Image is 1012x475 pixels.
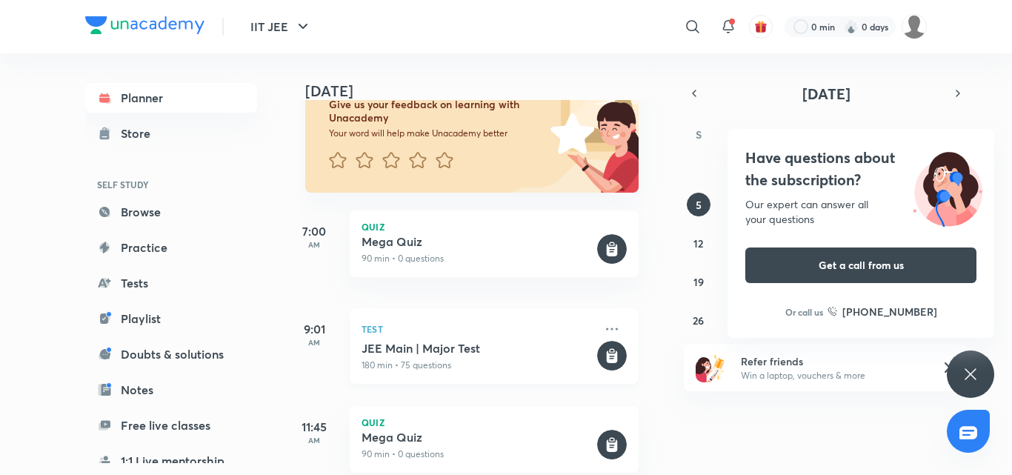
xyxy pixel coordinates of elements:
p: Win a laptop, vouchers & more [741,369,923,382]
abbr: October 19, 2025 [693,275,704,289]
h5: 9:01 [284,320,344,338]
a: Tests [85,268,257,298]
button: [DATE] [705,83,948,104]
span: [DATE] [802,84,850,104]
img: referral [696,353,725,382]
abbr: Thursday [865,127,871,142]
abbr: Wednesday [822,127,833,142]
abbr: Saturday [951,127,956,142]
button: IIT JEE [242,12,321,41]
div: Our expert can answer all your questions [745,197,976,227]
h5: 11:45 [284,418,344,436]
p: 180 min • 75 questions [362,359,594,372]
h6: [PHONE_NUMBER] [842,304,937,319]
a: Doubts & solutions [85,339,257,369]
a: Playlist [85,304,257,333]
p: AM [284,436,344,445]
p: AM [284,240,344,249]
h6: Give us your feedback on learning with Unacademy [329,98,545,124]
h5: 7:00 [284,222,344,240]
h5: Mega Quiz [362,234,594,249]
a: Practice [85,233,257,262]
p: Your word will help make Unacademy better [329,127,545,139]
p: 90 min • 0 questions [362,448,594,461]
a: Planner [85,83,257,113]
h6: Refer friends [741,353,923,369]
button: October 19, 2025 [687,270,710,293]
a: Notes [85,375,257,405]
img: Company Logo [85,16,204,34]
a: Browse [85,197,257,227]
abbr: Sunday [696,127,702,142]
p: Or call us [785,305,823,319]
a: Company Logo [85,16,204,38]
img: avatar [754,20,768,33]
button: October 12, 2025 [687,231,710,255]
p: AM [284,338,344,347]
abbr: Tuesday [781,127,787,142]
p: Quiz [362,418,627,427]
p: 90 min • 0 questions [362,252,594,265]
abbr: Monday [737,127,746,142]
abbr: October 12, 2025 [693,236,703,250]
a: Free live classes [85,411,257,440]
h5: JEE Main | Major Test [362,341,594,356]
img: Sakhi Jain [902,14,927,39]
h4: Have questions about the subscription? [745,147,976,191]
div: Store [121,124,159,142]
abbr: October 26, 2025 [693,313,704,328]
abbr: Friday [908,127,914,142]
img: streak [844,19,859,34]
h6: SELF STUDY [85,172,257,197]
h5: Mega Quiz [362,430,594,445]
button: avatar [749,15,773,39]
button: October 5, 2025 [687,193,710,216]
abbr: October 5, 2025 [696,198,702,212]
img: feedback_image [500,74,639,193]
a: [PHONE_NUMBER] [828,304,937,319]
a: Store [85,119,257,148]
h4: [DATE] [305,82,653,100]
button: Get a call from us [745,248,976,283]
p: Quiz [362,222,627,231]
p: Test [362,320,594,338]
img: ttu_illustration_new.svg [901,147,994,227]
button: October 26, 2025 [687,308,710,332]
